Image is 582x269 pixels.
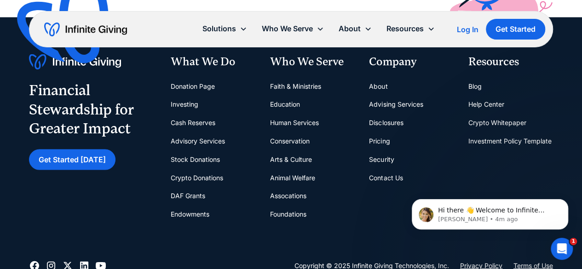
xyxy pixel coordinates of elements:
a: Investing [171,95,198,114]
a: Advisory Services [171,132,225,150]
div: Resources [386,23,424,35]
div: Who We Serve [270,54,355,70]
a: Conservation [270,132,310,150]
div: Resources [468,54,553,70]
a: Human Services [270,114,319,132]
div: Company [369,54,454,70]
a: Get Started [DATE] [29,149,115,170]
a: Security [369,150,394,169]
a: Crypto Whitepaper [468,114,526,132]
a: Animal Welfare [270,169,315,187]
a: Blog [468,77,482,96]
a: Disclosures [369,114,403,132]
a: Stock Donations [171,150,220,169]
div: What We Do [171,54,255,70]
a: Pricing [369,132,390,150]
a: Contact Us [369,169,403,187]
div: Who We Serve [254,19,331,39]
div: About [339,23,361,35]
a: Faith & Ministries [270,77,321,96]
a: About [369,77,387,96]
a: Donation Page [171,77,215,96]
a: Log In [457,24,478,35]
div: Log In [457,26,478,33]
a: Arts & Culture [270,150,312,169]
a: Crypto Donations [171,169,223,187]
div: Solutions [195,19,254,39]
a: Foundations [270,205,306,223]
iframe: Intercom notifications message [398,180,582,244]
a: DAF Grants [171,187,205,205]
iframe: Intercom live chat [551,238,573,260]
div: About [331,19,379,39]
a: Help Center [468,95,504,114]
a: home [44,22,127,37]
a: Advising Services [369,95,423,114]
div: Resources [379,19,442,39]
div: Who We Serve [262,23,313,35]
a: Investment Policy Template [468,132,552,150]
a: Assocations [270,187,306,205]
a: Endowments [171,205,209,223]
a: Get Started [486,19,545,40]
a: Education [270,95,300,114]
div: Solutions [202,23,236,35]
div: Financial Stewardship for Greater Impact [29,81,156,138]
span: 1 [570,238,577,245]
a: Cash Reserves [171,114,215,132]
